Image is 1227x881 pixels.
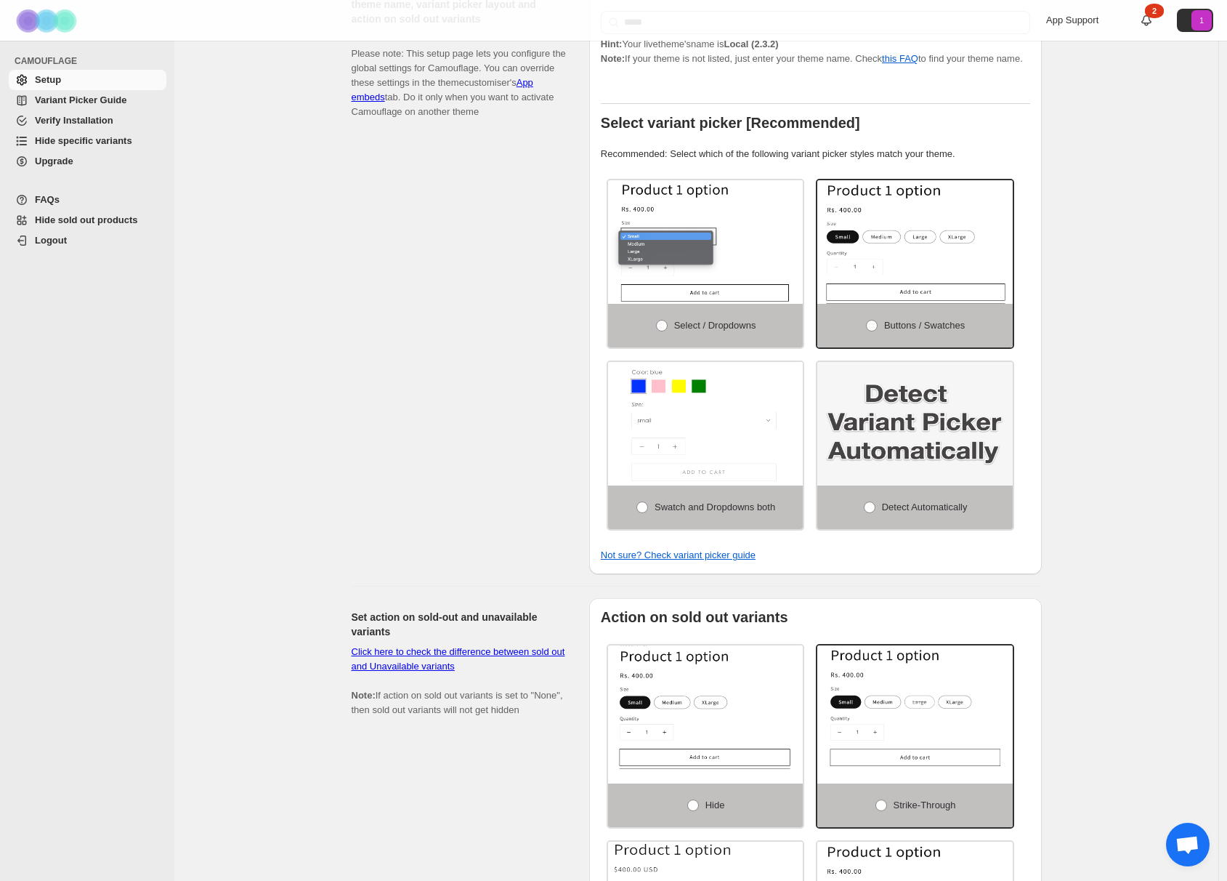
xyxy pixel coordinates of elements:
[35,235,67,246] span: Logout
[608,362,803,486] img: Swatch and Dropdowns both
[9,210,166,230] a: Hide sold out products
[1145,4,1164,18] div: 2
[9,230,166,251] a: Logout
[9,131,166,151] a: Hide specific variants
[12,1,84,41] img: Camouflage
[35,194,60,205] span: FAQs
[9,90,166,110] a: Variant Picker Guide
[35,74,61,85] span: Setup
[601,147,1030,161] p: Recommended: Select which of the following variant picker styles match your theme.
[9,110,166,131] a: Verify Installation
[674,320,756,331] span: Select / Dropdowns
[352,690,376,701] b: Note:
[352,32,566,119] p: Please note: This setup page lets you configure the global settings for Camouflage. You can overr...
[882,53,918,64] a: this FAQ
[1139,13,1154,28] a: 2
[884,320,965,331] span: Buttons / Swatches
[724,39,778,49] strong: Local (2.3.2)
[1199,16,1204,25] text: 1
[1191,10,1212,31] span: Avatar with initials 1
[817,362,1013,486] img: Detect Automatically
[882,502,968,512] span: Detect Automatically
[35,94,126,105] span: Variant Picker Guide
[601,37,1030,66] p: If your theme is not listed, just enter your theme name. Check to find your theme name.
[601,39,779,49] span: Your live theme's name is
[1046,15,1098,25] span: App Support
[9,151,166,172] a: Upgrade
[601,53,625,64] strong: Note:
[35,156,73,166] span: Upgrade
[601,550,756,560] a: Not sure? Check variant picker guide
[608,645,803,769] img: Hide
[705,800,725,810] span: Hide
[352,610,566,639] h2: Set action on sold-out and unavailable variants
[601,115,860,131] b: Select variant picker [Recommended]
[894,800,956,810] span: Strike-through
[601,609,788,625] b: Action on sold out variants
[9,190,166,210] a: FAQs
[1177,9,1213,32] button: Avatar with initials 1
[15,55,167,67] span: CAMOUFLAGE
[352,646,565,672] a: Click here to check the difference between sold out and Unavailable variants
[35,214,138,225] span: Hide sold out products
[35,115,113,126] span: Verify Installation
[817,180,1013,304] img: Buttons / Swatches
[608,180,803,304] img: Select / Dropdowns
[655,502,775,512] span: Swatch and Dropdowns both
[601,39,623,49] strong: Hint:
[9,70,166,90] a: Setup
[352,646,565,715] span: If action on sold out variants is set to "None", then sold out variants will not get hidden
[1166,823,1210,866] div: Open chat
[817,645,1013,769] img: Strike-through
[35,135,132,146] span: Hide specific variants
